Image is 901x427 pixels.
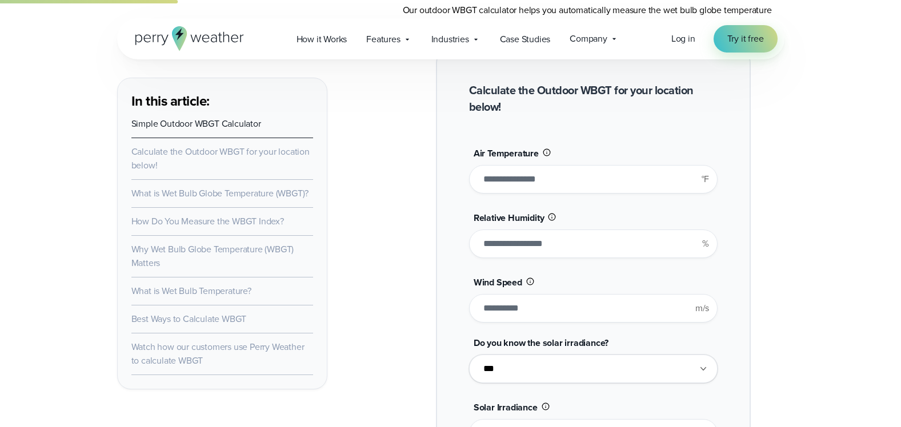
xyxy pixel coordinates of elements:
a: What is Wet Bulb Globe Temperature (WBGT)? [131,187,309,200]
a: Watch how our customers use Perry Weather to calculate WBGT [131,340,305,367]
h2: Calculate the Outdoor WBGT for your location below! [469,82,718,115]
a: How Do You Measure the WBGT Index? [131,215,284,228]
span: Do you know the solar irradiance? [474,336,608,349]
a: What is Wet Bulb Temperature? [131,284,251,297]
a: Simple Outdoor WBGT Calculator [131,117,261,130]
a: Best Ways to Calculate WBGT [131,312,247,325]
span: Solar Irradiance [474,401,538,414]
span: How it Works [297,33,347,46]
span: Case Studies [500,33,551,46]
a: How it Works [287,27,357,51]
span: Air Temperature [474,147,539,160]
a: Try it free [714,25,778,53]
span: Features [366,33,400,46]
span: Try it free [727,32,764,46]
h3: In this article: [131,92,313,110]
a: Log in [671,32,695,46]
span: Industries [431,33,469,46]
a: Case Studies [490,27,560,51]
a: Calculate the Outdoor WBGT for your location below! [131,145,310,172]
a: Why Wet Bulb Globe Temperature (WBGT) Matters [131,243,294,269]
span: Wind Speed [474,276,522,289]
p: Our outdoor WBGT calculator helps you automatically measure the wet bulb globe temperature quickl... [403,3,784,31]
span: Relative Humidity [474,211,544,224]
span: Company [570,32,607,46]
span: Log in [671,32,695,45]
